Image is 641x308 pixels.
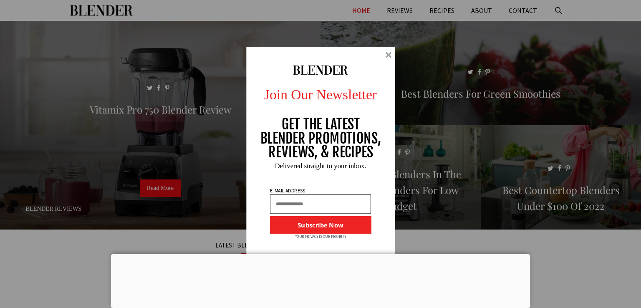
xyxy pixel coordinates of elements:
iframe: Advertisement [111,254,530,306]
p: GET THE LATEST BLENDER PROMOTIONS, REVIEWS, & RECIPES [260,117,381,159]
p: YOUR PRIVACY IS OUR PRIORITY [295,234,346,240]
p: E-MAIL ADDRESS [269,188,306,193]
p: Join Our Newsletter [239,84,402,105]
p: Delivered straight to your inbox. [239,162,402,169]
button: Subscribe Now [270,216,371,234]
